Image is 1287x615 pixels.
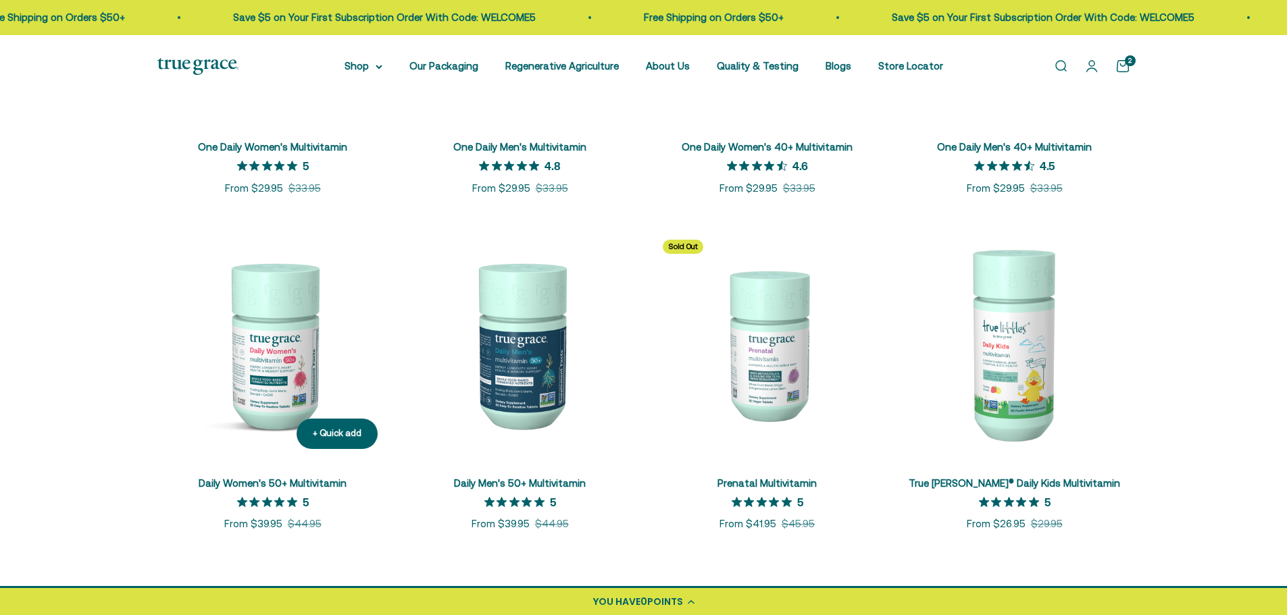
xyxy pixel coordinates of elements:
[198,141,347,153] a: One Daily Women's Multivitamin
[345,58,382,74] summary: Shop
[225,180,283,196] sale-price: From $29.95
[652,229,883,460] img: Daily Multivitamin to Support a Healthy Mom & Baby* For women during pre-conception, pregnancy, a...
[967,516,1026,532] sale-price: From $26.95
[484,492,550,511] span: 5 out of 5 stars rating in total 4 reviews.
[303,495,309,508] p: 5
[535,516,569,532] compare-at-price: $44.95
[967,180,1025,196] sale-price: From $29.95
[640,595,647,608] span: 0
[979,492,1044,511] span: 5 out of 5 stars rating in total 6 reviews.
[797,495,803,508] p: 5
[974,157,1040,176] span: 4.5 out of 5 stars rating in total 4 reviews.
[804,9,1107,26] p: Save $5 on Your First Subscription Order With Code: WELCOME5
[727,157,792,176] span: 4.6 out of 5 stars rating in total 25 reviews.
[682,141,853,153] a: One Daily Women's 40+ Multivitamin
[593,595,640,608] span: YOU HAVE
[732,492,797,511] span: 5 out of 5 stars rating in total 4 reviews.
[1040,159,1055,172] p: 4.5
[878,60,943,72] a: Store Locator
[224,516,282,532] sale-price: From $39.95
[237,492,303,511] span: 5 out of 5 stars rating in total 14 reviews.
[1044,495,1051,508] p: 5
[1125,55,1136,66] cart-count: 2
[454,477,586,489] a: Daily Men's 50+ Multivitamin
[550,495,556,508] p: 5
[717,477,817,489] a: Prenatal Multivitamin
[792,159,808,172] p: 4.6
[646,60,690,72] a: About Us
[453,141,586,153] a: One Daily Men's Multivitamin
[899,229,1130,460] img: True Littles® Daily Kids Multivitamin
[826,60,851,72] a: Blogs
[199,477,347,489] a: Daily Women's 50+ Multivitamin
[288,516,322,532] compare-at-price: $44.95
[472,516,530,532] sale-price: From $39.95
[717,60,799,72] a: Quality & Testing
[536,180,568,196] compare-at-price: $33.95
[288,180,321,196] compare-at-price: $33.95
[405,229,636,460] img: Daily Men's 50+ Multivitamin
[145,9,448,26] p: Save $5 on Your First Subscription Order With Code: WELCOME5
[937,141,1092,153] a: One Daily Men's 40+ Multivitamin
[479,157,545,176] span: 4.8 out of 5 stars rating in total 6 reviews.
[1031,516,1063,532] compare-at-price: $29.95
[556,11,696,23] a: Free Shipping on Orders $50+
[409,60,478,72] a: Our Packaging
[297,419,378,449] button: + Quick add
[313,427,361,441] div: + Quick add
[237,157,303,176] span: 5 out of 5 stars rating in total 12 reviews.
[472,180,530,196] sale-price: From $29.95
[505,60,619,72] a: Regenerative Agriculture
[782,516,815,532] compare-at-price: $45.95
[1030,180,1063,196] compare-at-price: $33.95
[545,159,561,172] p: 4.8
[647,595,683,608] span: POINTS
[783,180,815,196] compare-at-price: $33.95
[157,229,388,460] img: Daily Women's 50+ Multivitamin
[720,180,778,196] sale-price: From $29.95
[720,516,776,532] sale-price: From $41.95
[909,477,1120,489] a: True [PERSON_NAME]® Daily Kids Multivitamin
[303,159,309,172] p: 5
